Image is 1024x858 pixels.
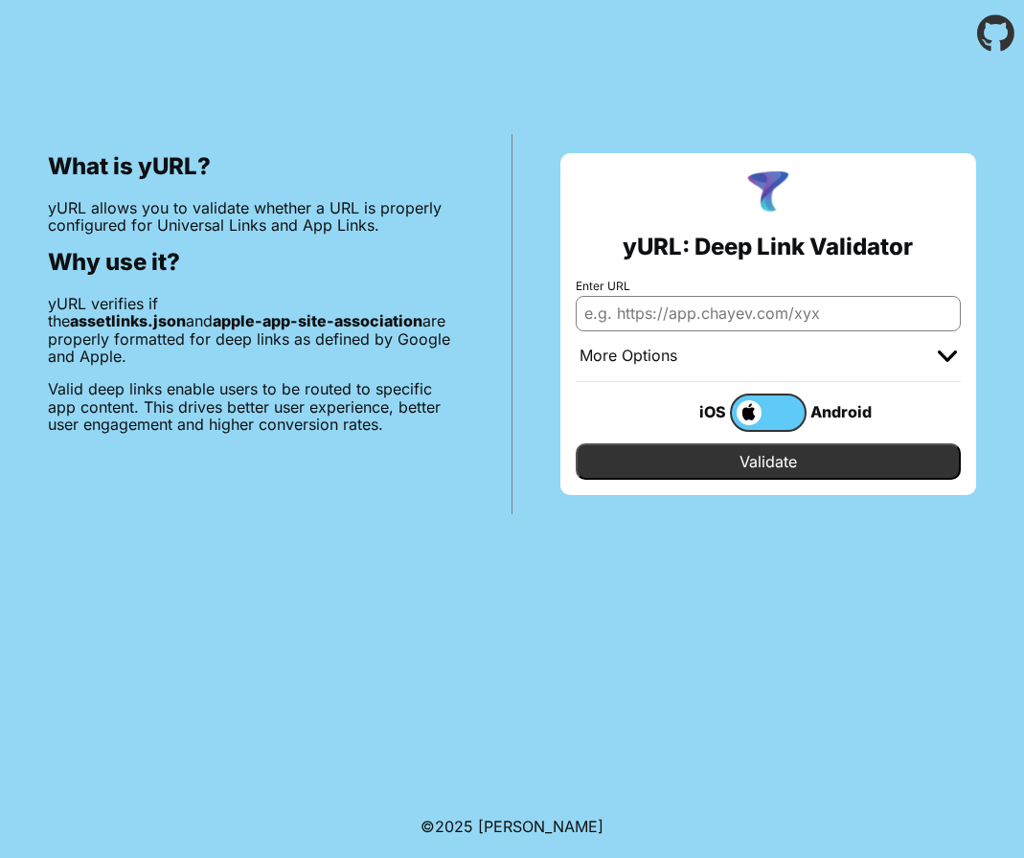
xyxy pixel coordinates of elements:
[807,399,883,424] div: Android
[743,169,793,218] img: yURL Logo
[70,311,186,330] b: assetlinks.json
[623,234,913,260] h2: yURL: Deep Link Validator
[580,347,677,366] div: More Options
[435,817,473,836] span: 2025
[576,296,962,330] input: e.g. https://app.chayev.com/xyx
[938,350,957,362] img: chevron
[421,795,603,858] footer: ©
[48,295,464,366] p: yURL verifies if the and are properly formatted for deep links as defined by Google and Apple.
[213,311,422,330] b: apple-app-site-association
[48,380,464,433] p: Valid deep links enable users to be routed to specific app content. This drives better user exper...
[478,817,603,836] a: Michael Ibragimchayev's Personal Site
[48,199,464,235] p: yURL allows you to validate whether a URL is properly configured for Universal Links and App Links.
[576,280,962,293] label: Enter URL
[48,153,464,180] h2: What is yURL?
[48,249,464,276] h2: Why use it?
[576,443,962,480] input: Validate
[653,399,730,424] div: iOS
